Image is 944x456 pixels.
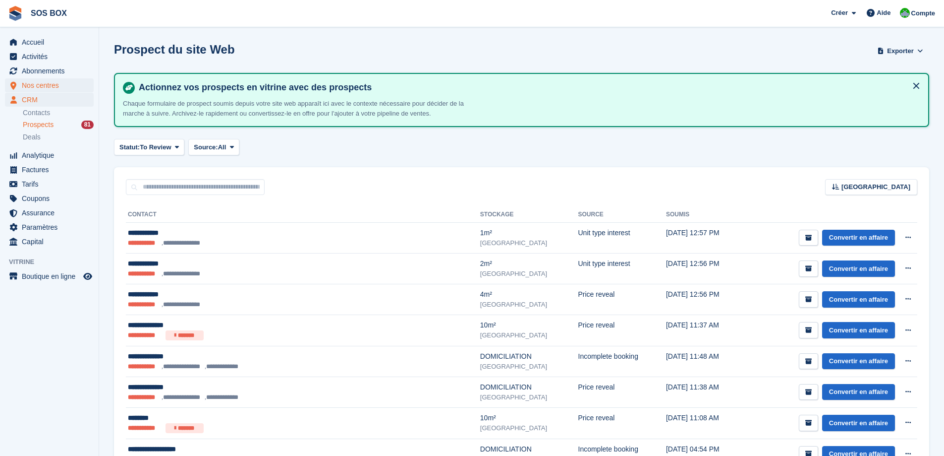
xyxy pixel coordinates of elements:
span: Boutique en ligne [22,269,81,283]
td: Price reveal [578,315,666,346]
a: Convertir en affaire [822,384,895,400]
div: DOMICILIATION [480,444,578,455]
span: Créer [831,8,848,18]
a: menu [5,163,94,177]
a: SOS BOX [27,5,71,21]
td: Incomplete booking [578,346,666,377]
span: To Review [140,142,171,152]
td: [DATE] 11:08 AM [666,408,744,439]
span: Factures [22,163,81,177]
div: DOMICILIATION [480,351,578,362]
div: 4m² [480,289,578,300]
a: Convertir en affaire [822,230,895,246]
div: [GEOGRAPHIC_DATA] [480,423,578,433]
div: [GEOGRAPHIC_DATA] [480,300,578,310]
span: Compte [911,8,935,18]
span: Nos centres [22,78,81,92]
span: Vitrine [9,257,99,267]
a: Convertir en affaire [822,322,895,338]
td: Price reveal [578,284,666,315]
button: Source: All [188,139,239,155]
td: [DATE] 11:37 AM [666,315,744,346]
span: Analytique [22,148,81,162]
td: Unit type interest [578,223,666,254]
a: Convertir en affaire [822,415,895,431]
a: menu [5,64,94,78]
h4: Actionnez vos prospects en vitrine avec des prospects [135,82,920,93]
a: menu [5,148,94,162]
td: Price reveal [578,408,666,439]
span: Aide [877,8,890,18]
span: Tarifs [22,177,81,191]
a: menu [5,78,94,92]
td: [DATE] 11:38 AM [666,377,744,408]
button: Statut: To Review [114,139,184,155]
td: [DATE] 12:57 PM [666,223,744,254]
div: 81 [81,121,94,129]
a: menu [5,235,94,249]
a: Convertir en affaire [822,261,895,277]
div: 2m² [480,259,578,269]
div: [GEOGRAPHIC_DATA] [480,269,578,279]
a: Deals [23,132,94,142]
a: Contacts [23,108,94,118]
span: Paramètres [22,220,81,234]
a: menu [5,35,94,49]
a: Boutique d'aperçu [82,270,94,282]
th: Stockage [480,207,578,223]
span: CRM [22,93,81,107]
a: menu [5,192,94,205]
span: Deals [23,132,41,142]
a: Prospects 81 [23,120,94,130]
div: 1m² [480,228,578,238]
div: [GEOGRAPHIC_DATA] [480,362,578,372]
a: menu [5,269,94,283]
th: Source [578,207,666,223]
span: Assurance [22,206,81,220]
span: Capital [22,235,81,249]
a: Convertir en affaire [822,291,895,308]
td: Price reveal [578,377,666,408]
span: [GEOGRAPHIC_DATA] [841,182,910,192]
a: menu [5,50,94,64]
div: [GEOGRAPHIC_DATA] [480,392,578,402]
a: menu [5,177,94,191]
a: menu [5,93,94,107]
span: Exporter [887,46,913,56]
th: Contact [126,207,480,223]
span: Source: [194,142,218,152]
p: Chaque formulaire de prospect soumis depuis votre site web apparaît ici avec le contexte nécessai... [123,99,470,118]
span: Statut: [119,142,140,152]
div: 10m² [480,320,578,330]
h1: Prospect du site Web [114,43,235,56]
img: Fabrice [900,8,910,18]
td: [DATE] 11:48 AM [666,346,744,377]
a: menu [5,206,94,220]
div: DOMICILIATION [480,382,578,392]
a: menu [5,220,94,234]
span: Prospects [23,120,54,130]
td: [DATE] 12:56 PM [666,284,744,315]
td: [DATE] 12:56 PM [666,254,744,284]
div: [GEOGRAPHIC_DATA] [480,238,578,248]
td: Unit type interest [578,254,666,284]
th: Soumis [666,207,744,223]
div: 10m² [480,413,578,423]
span: Abonnements [22,64,81,78]
img: stora-icon-8386f47178a22dfd0bd8f6a31ec36ba5ce8667c1dd55bd0f319d3a0aa187defe.svg [8,6,23,21]
a: Convertir en affaire [822,353,895,370]
span: Activités [22,50,81,64]
span: All [218,142,226,152]
span: Accueil [22,35,81,49]
button: Exporter [876,43,925,59]
div: [GEOGRAPHIC_DATA] [480,330,578,340]
span: Coupons [22,192,81,205]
